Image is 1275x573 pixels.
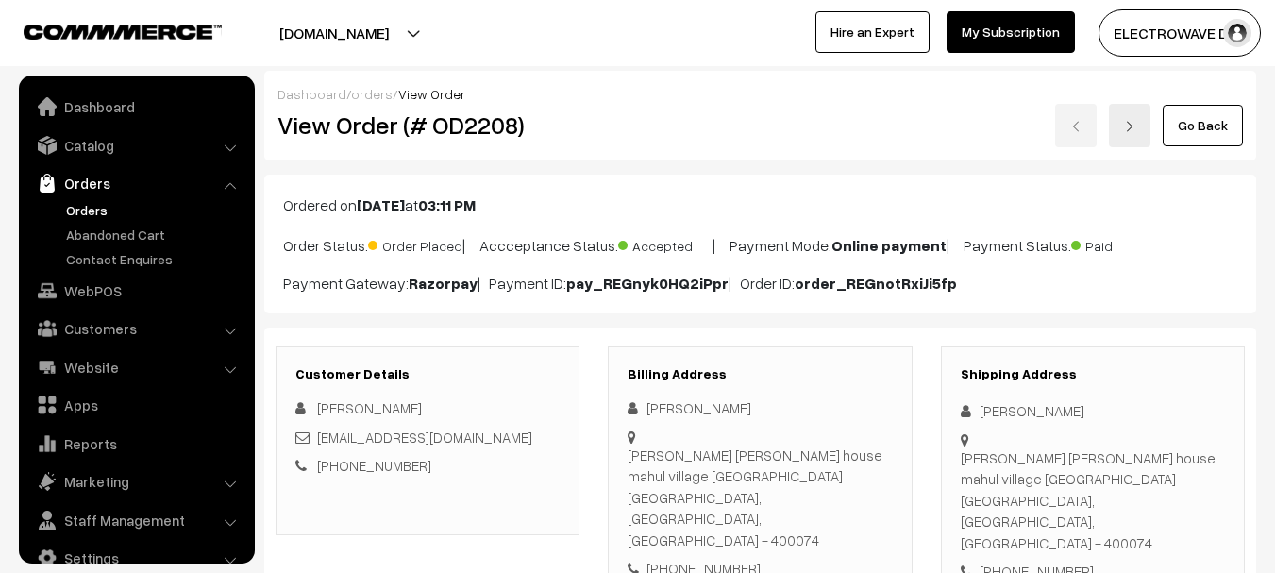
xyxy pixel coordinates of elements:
[61,200,248,220] a: Orders
[1099,9,1261,57] button: ELECTROWAVE DE…
[24,19,189,42] a: COMMMERCE
[628,366,892,382] h3: Billing Address
[24,25,222,39] img: COMMMERCE
[409,274,478,293] b: Razorpay
[795,274,957,293] b: order_REGnotRxiJi5fp
[277,84,1243,104] div: / /
[61,249,248,269] a: Contact Enquires
[398,86,465,102] span: View Order
[24,350,248,384] a: Website
[24,427,248,461] a: Reports
[1071,231,1166,256] span: Paid
[618,231,713,256] span: Accepted
[628,397,892,419] div: [PERSON_NAME]
[961,400,1225,422] div: [PERSON_NAME]
[24,503,248,537] a: Staff Management
[357,195,405,214] b: [DATE]
[1124,121,1135,132] img: right-arrow.png
[815,11,930,53] a: Hire an Expert
[351,86,393,102] a: orders
[418,195,476,214] b: 03:11 PM
[24,90,248,124] a: Dashboard
[961,366,1225,382] h3: Shipping Address
[277,86,346,102] a: Dashboard
[368,231,462,256] span: Order Placed
[295,366,560,382] h3: Customer Details
[1163,105,1243,146] a: Go Back
[283,231,1237,257] p: Order Status: | Accceptance Status: | Payment Mode: | Payment Status:
[317,457,431,474] a: [PHONE_NUMBER]
[1223,19,1251,47] img: user
[24,166,248,200] a: Orders
[24,388,248,422] a: Apps
[283,272,1237,295] p: Payment Gateway: | Payment ID: | Order ID:
[24,274,248,308] a: WebPOS
[213,9,455,57] button: [DOMAIN_NAME]
[283,194,1237,216] p: Ordered on at
[947,11,1075,53] a: My Subscription
[24,128,248,162] a: Catalog
[628,445,892,551] div: [PERSON_NAME] [PERSON_NAME] house mahul village [GEOGRAPHIC_DATA] [GEOGRAPHIC_DATA], [GEOGRAPHIC_...
[961,447,1225,554] div: [PERSON_NAME] [PERSON_NAME] house mahul village [GEOGRAPHIC_DATA] [GEOGRAPHIC_DATA], [GEOGRAPHIC_...
[24,312,248,345] a: Customers
[566,274,729,293] b: pay_REGnyk0HQ2iPpr
[277,110,580,140] h2: View Order (# OD2208)
[317,399,422,416] span: [PERSON_NAME]
[24,464,248,498] a: Marketing
[61,225,248,244] a: Abandoned Cart
[831,236,947,255] b: Online payment
[317,429,532,446] a: [EMAIL_ADDRESS][DOMAIN_NAME]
